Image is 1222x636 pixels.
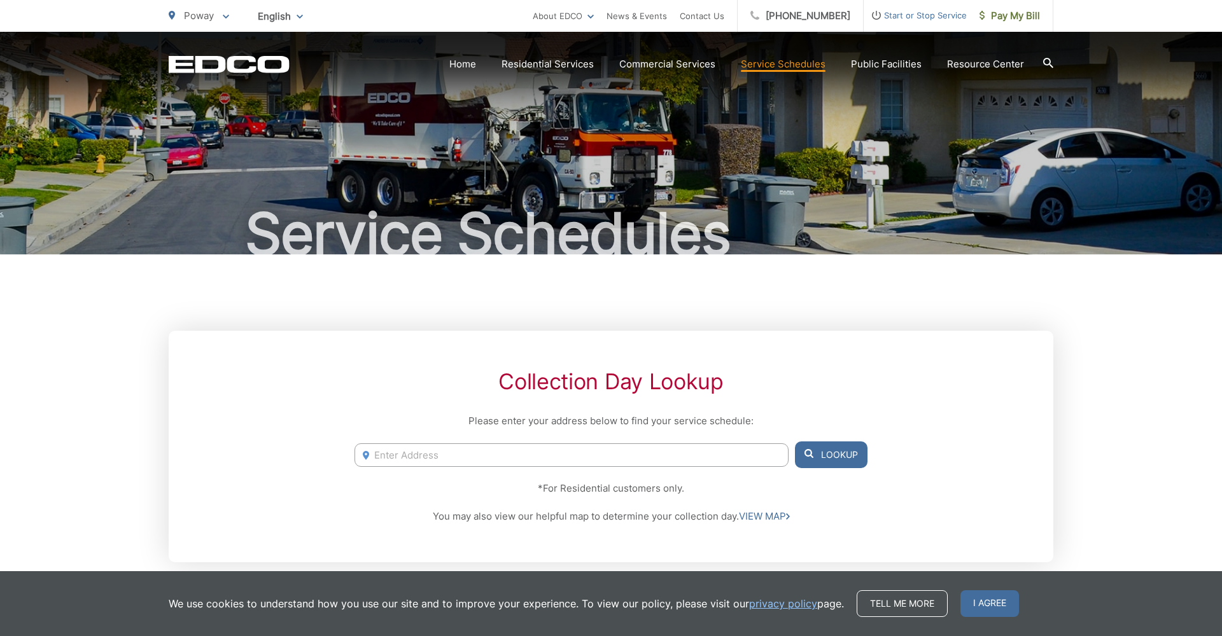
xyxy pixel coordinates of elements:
span: I agree [960,590,1019,617]
h2: Collection Day Lookup [355,369,867,394]
p: *For Residential customers only. [355,481,867,496]
p: Please enter your address below to find your service schedule: [355,413,867,429]
a: VIEW MAP [739,509,790,524]
a: About EDCO [533,8,594,24]
a: Contact Us [680,8,724,24]
a: Commercial Services [619,57,715,72]
a: Tell me more [857,590,948,617]
h1: Service Schedules [169,202,1053,266]
span: Pay My Bill [980,8,1040,24]
input: Enter Address [355,443,789,467]
p: You may also view our helpful map to determine your collection day. [355,509,867,524]
span: Poway [184,10,214,22]
a: Resource Center [947,57,1024,72]
a: Residential Services [502,57,594,72]
span: English [248,5,313,27]
button: Lookup [795,441,867,468]
a: News & Events [607,8,667,24]
p: We use cookies to understand how you use our site and to improve your experience. To view our pol... [169,596,844,611]
a: privacy policy [749,596,817,611]
a: EDCD logo. Return to the homepage. [169,55,290,73]
a: Service Schedules [741,57,825,72]
a: Public Facilities [851,57,922,72]
a: Home [449,57,476,72]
